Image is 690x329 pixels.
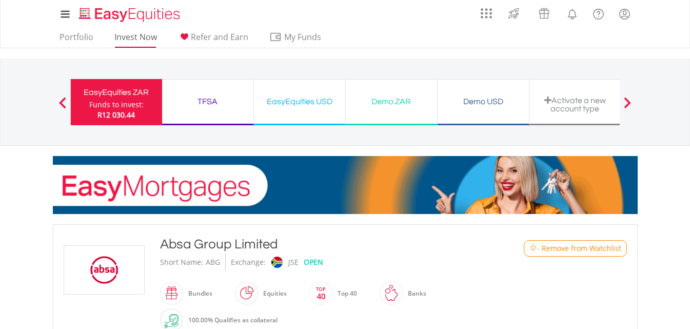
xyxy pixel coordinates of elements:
img: EQU.ZA.ABG.png [66,246,143,294]
div: EasyEquities ZAR [77,85,156,100]
div: Banks [403,281,426,306]
img: Watchlist [529,244,537,252]
a: Refer and Earn [174,32,252,48]
a: Invest Now [110,32,161,48]
img: jse.png [271,257,282,268]
img: vouchers-v2.svg [536,5,553,22]
div: Short Name: [160,254,203,271]
div: Bundles [183,281,212,306]
div: Demo USD [444,94,523,109]
span: 100.00% Qualifies as collateral [188,316,278,324]
div: Demo ZAR [352,94,431,109]
div: Equities [258,281,287,306]
a: Portfolio [55,32,97,48]
div: Activate a new account type [536,96,615,113]
div: ABG [206,254,220,271]
img: thrive-v2.svg [505,5,522,22]
a: Home page [75,3,184,23]
a: Notifications [559,3,585,23]
div: EasyEquities USD [260,94,339,109]
div: JSE [288,254,299,271]
div: OPEN [304,254,323,271]
div: Funds to invest: [89,100,144,110]
div: TFSA [168,94,247,109]
img: EasyMortage Promotion Banner [53,156,638,214]
button: Watchlist - Remove from Watchlist [524,240,627,257]
img: grid-menu-icon.svg [481,8,492,19]
div: Exchange: [231,254,266,271]
a: Vouchers [529,3,559,22]
img: EasyEquities_Logo.png [77,6,184,23]
img: collateral-qualifying-green.svg [165,314,179,328]
a: AppsGrid [474,3,499,19]
div: Top 40 [332,281,357,306]
a: FAQ's and Support [585,3,612,23]
span: My Funds [269,30,337,44]
span: Refer and Earn [191,31,248,43]
span: R12 030.44 [97,110,135,120]
div: Absa Group Limited [160,235,482,254]
a: My Profile [612,3,638,25]
span: - Remove from Watchlist [537,243,621,254]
